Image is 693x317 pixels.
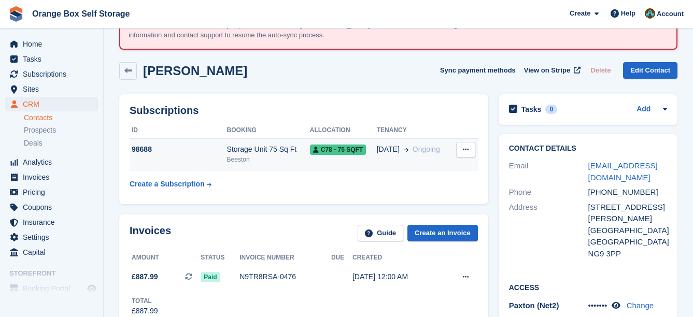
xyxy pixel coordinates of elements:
a: Contacts [24,113,98,123]
span: Ongoing [413,145,440,153]
a: menu [5,215,98,229]
th: Booking [227,122,310,139]
span: Coupons [23,200,85,214]
a: Orange Box Self Storage [28,5,134,22]
img: stora-icon-8386f47178a22dfd0bd8f6a31ec36ba5ce8667c1dd55bd0f319d3a0aa187defe.svg [8,6,24,22]
span: CRM [23,97,85,111]
a: knowledge base [427,21,478,29]
span: Tasks [23,52,85,66]
th: Allocation [310,122,377,139]
div: Total [132,296,158,306]
a: Deals [24,138,98,149]
a: menu [5,245,98,260]
div: [DATE] 12:00 AM [352,271,443,282]
th: ID [130,122,227,139]
span: Subscriptions [23,67,85,81]
a: menu [5,97,98,111]
a: menu [5,185,98,199]
a: menu [5,155,98,169]
span: Sites [23,82,85,96]
div: 0 [545,105,557,114]
a: menu [5,52,98,66]
div: [PHONE_NUMBER] [588,186,668,198]
span: View on Stripe [524,65,570,76]
th: Created [352,250,443,266]
a: View on Stripe [520,62,583,79]
a: Preview store [86,282,98,295]
span: Settings [23,230,85,244]
div: Create a Subscription [130,179,205,190]
div: Phone [509,186,588,198]
div: Beeston [227,155,310,164]
span: Account [657,9,684,19]
img: Mike [645,8,655,19]
button: Delete [586,62,615,79]
a: menu [5,82,98,96]
a: menu [5,170,98,184]
h2: Access [509,282,668,292]
span: Analytics [23,155,85,169]
a: Prospects [24,125,98,136]
span: Storefront [9,268,103,279]
span: Capital [23,245,85,260]
span: Invoices [23,170,85,184]
a: Add [637,104,650,116]
th: Amount [130,250,201,266]
div: N9TR8RSA-0476 [239,271,331,282]
span: Prospects [24,125,56,135]
th: Tenancy [377,122,452,139]
div: [GEOGRAPHIC_DATA] [588,236,668,248]
span: Home [23,37,85,51]
div: [GEOGRAPHIC_DATA] [588,225,668,237]
span: ••••••• [588,301,607,310]
div: Storage Unit 75 Sq Ft [227,144,310,155]
a: menu [5,200,98,214]
a: [EMAIL_ADDRESS][DOMAIN_NAME] [588,161,658,182]
div: 98688 [130,144,227,155]
span: Insurance [23,215,85,229]
a: menu [5,37,98,51]
a: Guide [358,225,403,242]
a: menu [5,281,98,296]
a: menu [5,230,98,244]
h2: [PERSON_NAME] [143,64,247,78]
div: NG9 3PP [588,248,668,260]
span: Booking Portal [23,281,85,296]
span: Create [570,8,590,19]
div: £887.99 [132,306,158,316]
th: Status [201,250,239,266]
h2: Subscriptions [130,105,478,117]
th: Due [331,250,352,266]
h2: Invoices [130,225,171,242]
a: menu [5,67,98,81]
span: £887.99 [132,271,158,282]
button: Sync payment methods [440,62,516,79]
th: Invoice number [239,250,331,266]
div: Email [509,160,588,183]
span: Pricing [23,185,85,199]
span: Deals [24,138,43,148]
a: Change [627,301,654,310]
span: [DATE] [377,144,400,155]
span: Help [621,8,635,19]
a: Edit Contact [623,62,677,79]
p: An error occurred with the auto-sync process for the site: [GEOGRAPHIC_DATA]. Please review the f... [129,20,517,40]
h2: Contact Details [509,145,668,153]
div: Address [509,201,588,260]
span: C78 - 75 SQFT [310,145,366,155]
h2: Tasks [521,105,542,114]
span: Paxton (Net2) [509,301,559,310]
a: Create a Subscription [130,175,211,194]
span: Paid [201,272,220,282]
a: Create an Invoice [407,225,478,242]
div: [STREET_ADDRESS][PERSON_NAME] [588,201,668,225]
